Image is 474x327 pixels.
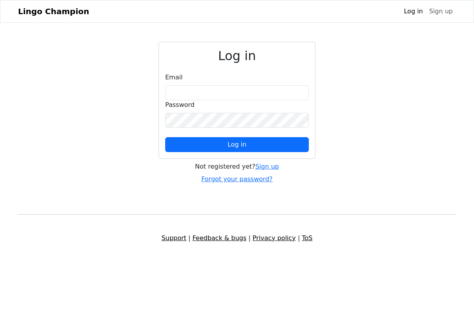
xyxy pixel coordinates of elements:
[255,163,279,170] a: Sign up
[165,48,309,63] h2: Log in
[13,233,461,243] div: | | |
[228,141,246,148] span: Log in
[162,234,186,242] a: Support
[426,4,456,19] a: Sign up
[201,175,273,183] a: Forgot your password?
[253,234,296,242] a: Privacy policy
[159,162,315,171] div: Not registered yet?
[165,73,182,82] label: Email
[165,137,309,152] button: Log in
[165,100,195,110] label: Password
[401,4,426,19] a: Log in
[18,4,89,19] a: Lingo Champion
[302,234,312,242] a: ToS
[192,234,246,242] a: Feedback & bugs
